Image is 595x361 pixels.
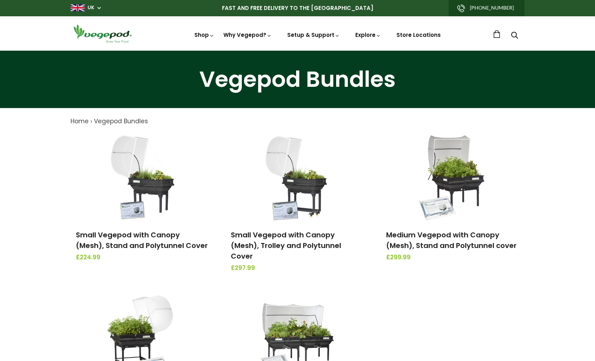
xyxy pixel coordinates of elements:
[71,4,85,11] img: gb_large.png
[386,230,517,250] a: Medium Vegepod with Canopy (Mesh), Stand and Polytunnel cover
[90,117,92,125] span: ›
[94,117,148,125] a: Vegepod Bundles
[194,31,214,39] a: Shop
[71,23,134,44] img: Vegepod
[88,4,94,11] a: UK
[287,31,340,39] a: Setup & Support
[231,264,364,273] span: £297.99
[223,31,272,39] a: Why Vegepod?
[231,230,341,261] a: Small Vegepod with Canopy (Mesh), Trolley and Polytunnel Cover
[396,31,441,39] a: Store Locations
[105,133,180,222] img: Small Vegepod with Canopy (Mesh), Stand and Polytunnel Cover
[76,253,209,262] span: £224.99
[355,31,381,39] a: Explore
[386,253,519,262] span: £299.99
[415,133,490,222] img: Medium Vegepod with Canopy (Mesh), Stand and Polytunnel cover
[260,133,335,222] img: Small Vegepod with Canopy (Mesh), Trolley and Polytunnel Cover
[71,117,524,126] nav: breadcrumbs
[71,117,89,125] a: Home
[76,230,208,250] a: Small Vegepod with Canopy (Mesh), Stand and Polytunnel Cover
[9,68,586,90] h1: Vegepod Bundles
[511,32,518,40] a: Search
